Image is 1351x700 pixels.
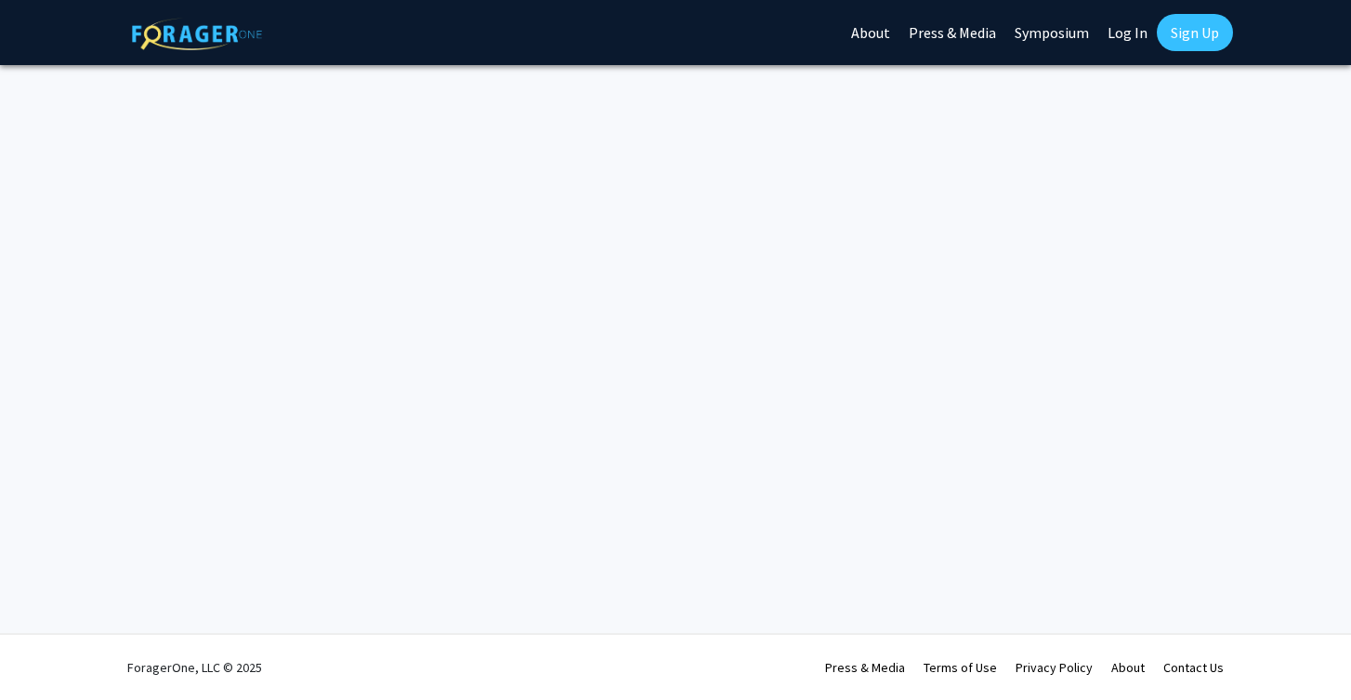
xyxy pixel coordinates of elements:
img: ForagerOne Logo [132,18,262,50]
a: Press & Media [825,659,905,676]
a: Sign Up [1157,14,1233,51]
div: ForagerOne, LLC © 2025 [127,635,262,700]
a: Terms of Use [924,659,997,676]
a: Contact Us [1163,659,1224,676]
a: About [1111,659,1145,676]
a: Privacy Policy [1016,659,1093,676]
